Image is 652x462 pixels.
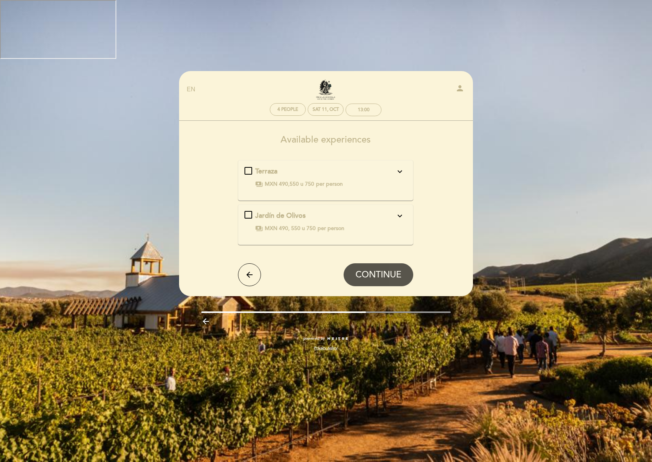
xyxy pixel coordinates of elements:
img: MEITRE [327,337,349,341]
i: expand_more [395,167,404,176]
i: arrow_back [245,270,254,279]
button: arrow_back [238,263,261,286]
button: person [455,84,465,96]
span: per person [318,225,344,232]
span: Jardín de Olivos [255,211,306,220]
span: per person [316,180,343,188]
i: expand_more [395,211,404,220]
button: expand_more [393,211,407,221]
span: CONTINUE [355,269,401,280]
a: Privacy policy [314,345,337,351]
i: person [455,84,465,93]
a: powered by [303,336,349,341]
i: arrow_backward [201,317,210,326]
md-checkbox: Jardín de Olivos expand_more Degustación MXN 490, 550 u 750 Consumo por botella a partir de 490 M... [245,211,407,232]
div: 13:00 [358,107,370,113]
span: payments [255,180,263,188]
button: expand_more [393,167,407,177]
span: payments [255,225,263,232]
span: 4 people [277,107,298,112]
span: MXN 490, 550 u 750 [265,225,316,232]
span: Available experiences [280,134,371,145]
button: CONTINUE [344,263,413,286]
md-checkbox: Terraza expand_more Degustación MXN 490, 550 u 750 Consumo por botella a partir de 490 MXN Servic... [245,167,407,188]
span: MXN 490,550 u 750 [265,180,314,188]
a: Finca la Carrodilla [278,79,373,100]
span: powered by [303,336,325,341]
div: Sat 11, Oct [313,107,339,112]
span: Terraza [255,167,277,175]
